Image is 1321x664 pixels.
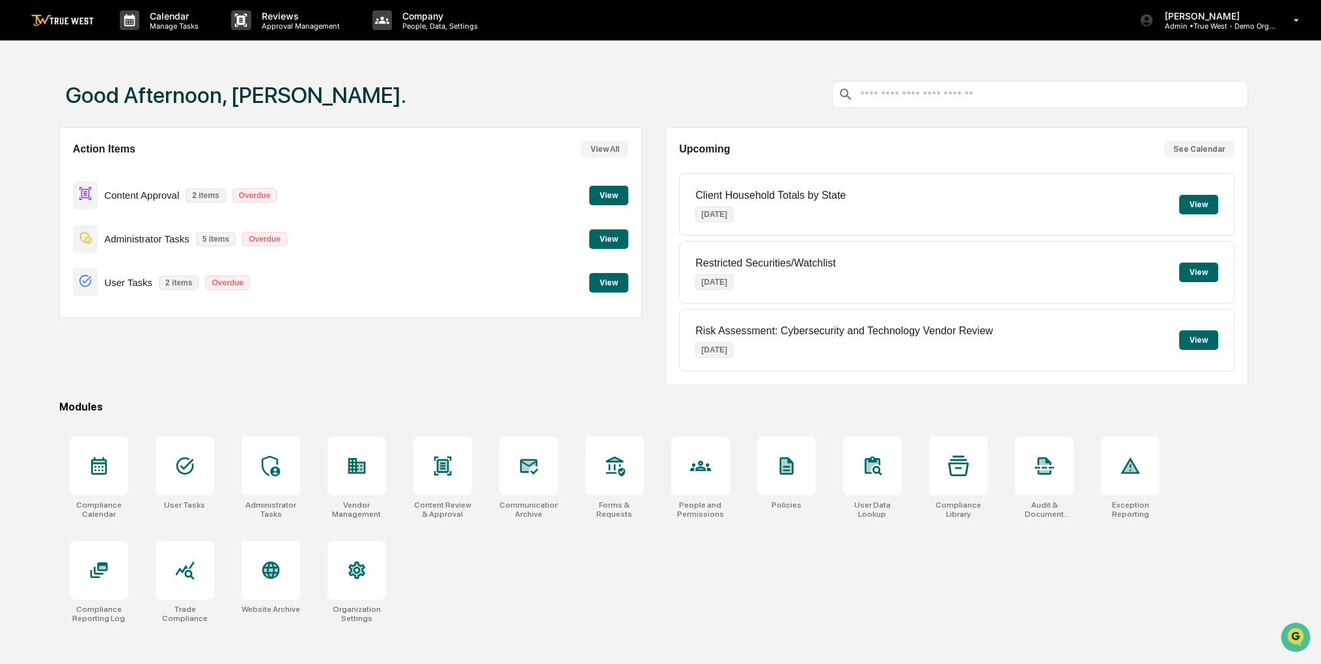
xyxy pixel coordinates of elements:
[89,225,167,249] a: 🗄️Attestations
[589,188,628,201] a: View
[8,225,89,249] a: 🖐️Preclearance
[679,143,730,155] h2: Upcoming
[139,10,205,22] p: Calendar
[26,255,82,268] span: Data Lookup
[929,500,988,519] div: Compliance Library
[251,22,346,31] p: Approval Management
[40,177,105,187] span: [PERSON_NAME]
[59,112,179,123] div: We're available if you need us!
[13,27,237,48] p: How can we help?
[139,22,205,31] p: Manage Tasks
[843,500,902,519] div: User Data Lookup
[585,500,644,519] div: Forms & Requests
[413,500,472,519] div: Content Review & Approval
[242,605,300,614] div: Website Archive
[695,207,733,222] p: [DATE]
[108,177,113,187] span: •
[589,276,628,288] a: View
[772,500,801,510] div: Policies
[115,177,142,187] span: [DATE]
[73,143,135,155] h2: Action Items
[13,99,36,123] img: 1746055101610-c473b297-6a78-478c-a979-82029cc54cd1
[31,14,94,27] img: logo
[1179,195,1218,214] button: View
[156,605,214,623] div: Trade Compliance
[159,276,199,290] p: 2 items
[164,500,205,510] div: User Tasks
[1279,621,1314,656] iframe: Open customer support
[13,232,23,242] div: 🖐️
[196,232,236,246] p: 5 items
[1164,141,1234,158] button: See Calendar
[8,250,87,274] a: 🔎Data Lookup
[589,273,628,293] button: View
[1154,10,1275,22] p: [PERSON_NAME]
[695,190,846,201] p: Client Household Totals by State
[27,99,51,123] img: 8933085812038_c878075ebb4cc5468115_72.jpg
[66,82,406,108] h1: Good Afternoon, [PERSON_NAME].
[589,232,628,244] a: View
[94,232,105,242] div: 🗄️
[186,188,225,203] p: 2 items
[1179,330,1218,350] button: View
[1154,22,1275,31] p: Admin • True West - Demo Organization
[104,190,179,201] p: Content Approval
[327,605,386,623] div: Organization Settings
[59,401,1248,413] div: Modules
[392,10,484,22] p: Company
[202,141,237,157] button: See all
[327,500,386,519] div: Vendor Management
[581,141,628,158] button: View All
[70,500,128,519] div: Compliance Calendar
[392,22,484,31] p: People, Data, Settings
[92,287,158,297] a: Powered byPylon
[671,500,730,519] div: People and Permissions
[695,257,835,269] p: Restricted Securities/Watchlist
[13,144,87,154] div: Past conversations
[70,605,128,623] div: Compliance Reporting Log
[104,277,152,288] p: User Tasks
[130,287,158,297] span: Pylon
[13,257,23,267] div: 🔎
[589,229,628,249] button: View
[205,276,250,290] p: Overdue
[695,325,993,337] p: Risk Assessment: Cybersecurity and Technology Vendor Review
[232,188,277,203] p: Overdue
[242,232,287,246] p: Overdue
[13,164,34,185] img: Sigrid Alegria
[107,231,161,244] span: Attestations
[695,274,733,290] p: [DATE]
[1015,500,1074,519] div: Audit & Document Logs
[104,233,189,244] p: Administrator Tasks
[1179,263,1218,282] button: View
[251,10,346,22] p: Reviews
[242,500,300,519] div: Administrator Tasks
[221,103,237,119] button: Start new chat
[499,500,558,519] div: Communications Archive
[26,231,84,244] span: Preclearance
[589,186,628,205] button: View
[695,342,733,358] p: [DATE]
[1101,500,1160,519] div: Exception Reporting
[59,99,214,112] div: Start new chat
